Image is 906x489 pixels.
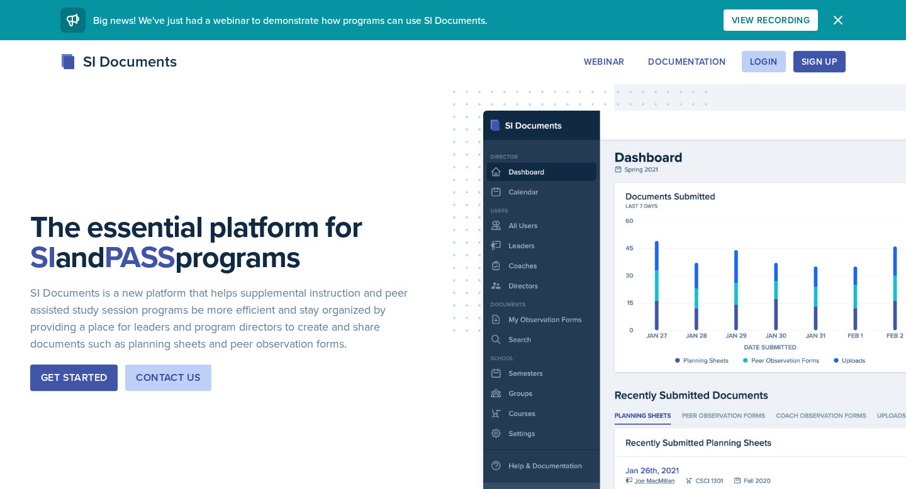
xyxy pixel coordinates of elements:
button: Sign Up [793,51,846,72]
div: Login [750,57,778,67]
div: Sign Up [802,57,837,67]
div: Get Started [41,370,107,385]
button: Login [742,51,786,72]
div: View Recording [732,15,810,25]
button: Webinar [576,51,632,72]
div: Contact Us [136,370,201,385]
div: Webinar [584,57,624,67]
button: Get Started [30,365,118,391]
div: Documentation [648,57,726,67]
div: SI Documents [60,50,177,73]
button: Contact Us [125,365,211,391]
button: Documentation [640,51,734,72]
span: Big news! We've just had a webinar to demonstrate how programs can use SI Documents. [93,13,488,27]
button: View Recording [724,9,818,31]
